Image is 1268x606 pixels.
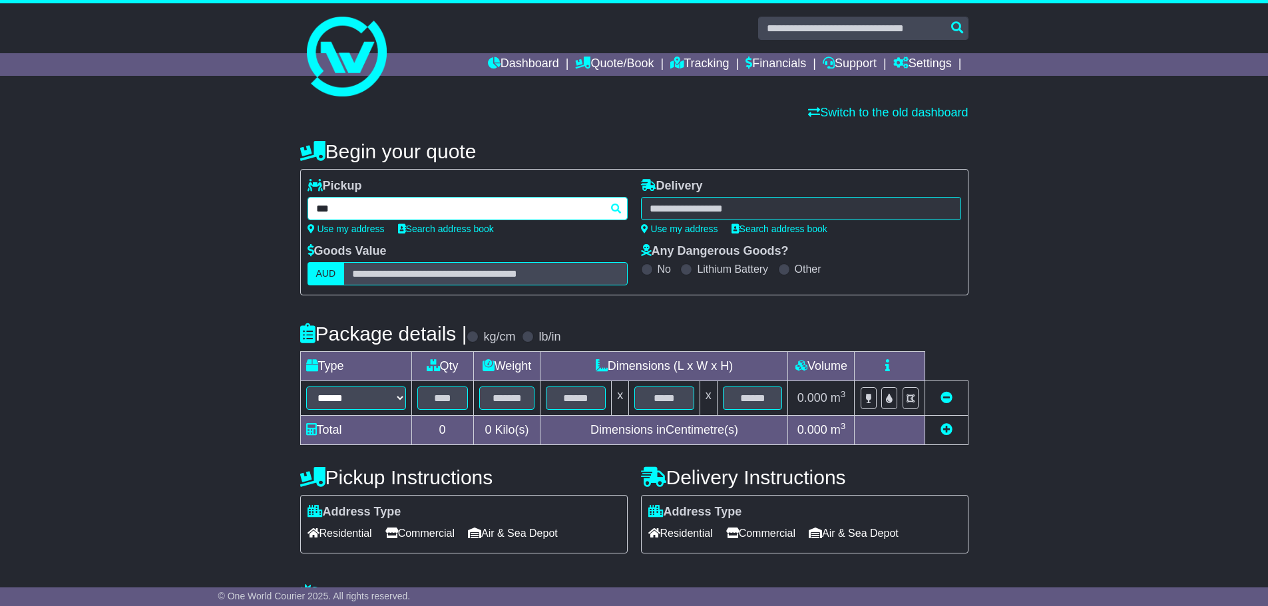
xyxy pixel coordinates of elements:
[797,423,827,436] span: 0.000
[218,591,411,601] span: © One World Courier 2025. All rights reserved.
[468,523,558,543] span: Air & Sea Depot
[700,381,717,416] td: x
[641,466,968,488] h4: Delivery Instructions
[941,423,952,436] a: Add new item
[612,381,629,416] td: x
[308,523,372,543] span: Residential
[941,391,952,404] a: Remove this item
[745,53,806,76] a: Financials
[473,352,540,381] td: Weight
[641,179,703,194] label: Delivery
[308,262,345,285] label: AUD
[300,323,467,345] h4: Package details |
[308,244,387,259] label: Goods Value
[485,423,491,436] span: 0
[308,505,401,520] label: Address Type
[697,263,768,275] label: Lithium Battery
[300,583,968,605] h4: Warranty & Insurance
[540,352,788,381] td: Dimensions (L x W x H)
[300,416,411,445] td: Total
[308,224,385,234] a: Use my address
[411,352,473,381] td: Qty
[308,179,362,194] label: Pickup
[823,53,877,76] a: Support
[658,263,671,275] label: No
[797,391,827,404] span: 0.000
[893,53,952,76] a: Settings
[540,416,788,445] td: Dimensions in Centimetre(s)
[841,421,846,431] sup: 3
[841,389,846,399] sup: 3
[809,523,899,543] span: Air & Sea Depot
[641,224,718,234] a: Use my address
[300,466,628,488] h4: Pickup Instructions
[538,330,560,345] label: lb/in
[473,416,540,445] td: Kilo(s)
[300,352,411,381] td: Type
[385,523,455,543] span: Commercial
[300,140,968,162] h4: Begin your quote
[732,224,827,234] a: Search address book
[670,53,729,76] a: Tracking
[808,106,968,119] a: Switch to the old dashboard
[641,244,789,259] label: Any Dangerous Goods?
[575,53,654,76] a: Quote/Book
[788,352,855,381] td: Volume
[411,416,473,445] td: 0
[398,224,494,234] a: Search address book
[648,505,742,520] label: Address Type
[795,263,821,275] label: Other
[308,197,628,220] typeahead: Please provide city
[648,523,713,543] span: Residential
[488,53,559,76] a: Dashboard
[483,330,515,345] label: kg/cm
[831,423,846,436] span: m
[726,523,795,543] span: Commercial
[831,391,846,404] span: m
